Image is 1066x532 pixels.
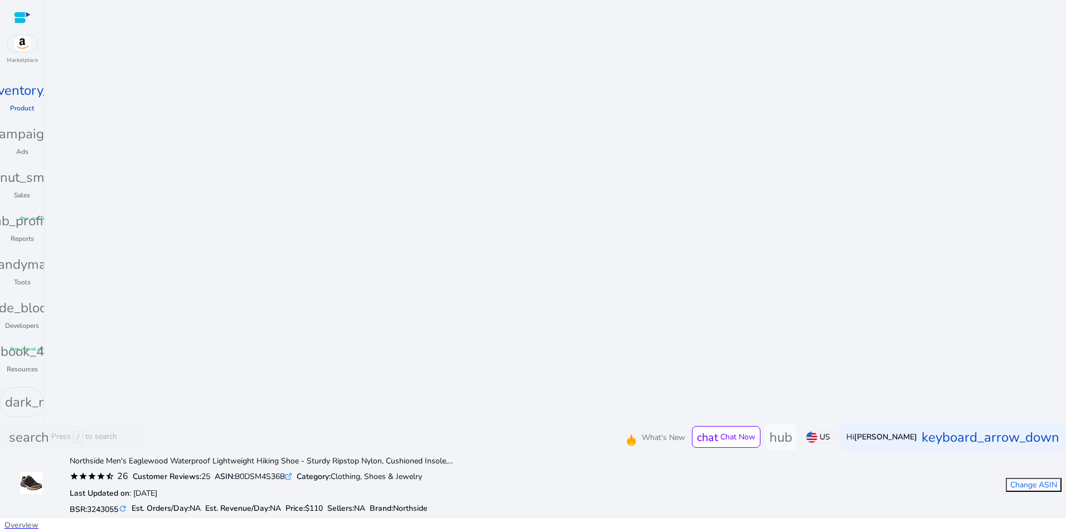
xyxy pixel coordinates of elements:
span: chat [697,430,718,445]
span: / [73,431,83,443]
span: Northside [393,503,427,514]
h5: BSR: [70,503,127,515]
mat-icon: star [96,472,105,481]
div: 26 [114,470,128,483]
span: fiber_manual_record [20,215,61,222]
mat-icon: star [88,472,96,481]
p: Hi [846,433,917,441]
p: Marketplace [7,56,38,65]
span: book_4 [1,341,44,361]
p: Press to search [51,431,117,443]
span: keyboard_arrow_down [922,427,1059,447]
b: [PERSON_NAME] [854,432,917,442]
p: Tools [14,277,31,287]
span: hub [769,428,792,446]
h5: Est. Orders/Day: [132,504,201,514]
div: 25 [133,471,210,482]
p: Product [10,103,34,113]
span: Brand [370,503,391,514]
img: 41kvz-XcoQL._AC_US40_.jpg [20,472,42,494]
p: Sales [14,190,30,200]
h4: Northside Men's Eaglewood Waterproof Lightweight Hiking Shoe - Sturdy Ripstop Nylon, Cushioned In... [70,457,500,466]
span: 3243055 [87,504,118,515]
div: Clothing, Shoes & Jewelry [297,471,422,482]
button: chatChat Now [692,426,760,448]
b: Last Updated on [70,488,129,499]
span: $110 [305,503,323,514]
span: Chat Now [720,432,755,442]
span: search [9,427,49,447]
mat-icon: star_half [105,472,114,481]
mat-icon: refresh [118,504,127,513]
b: Category: [297,471,331,482]
h5: Price: [285,504,323,514]
button: Change ASIN [1006,478,1062,492]
img: us.svg [806,432,817,443]
div: B0DSM4S36B [215,471,292,482]
h5: Sellers: [327,504,365,514]
div: : [DATE] [70,487,157,499]
b: ASIN: [215,471,235,482]
span: NA [270,503,281,514]
span: dark_mode [5,392,72,412]
span: fiber_manual_record [10,346,51,352]
img: amazon.svg [7,35,37,52]
button: hub [765,424,797,451]
span: Change ASIN [1010,480,1057,490]
p: Ads [16,147,28,157]
span: Overview [4,520,38,530]
p: US [820,431,830,443]
b: Customer Reviews: [133,471,201,482]
p: Developers [5,321,39,331]
p: Reports [11,234,34,244]
mat-icon: star [79,472,88,481]
h5: Est. Revenue/Day: [205,504,281,514]
span: What's New [642,432,685,443]
h5: : [370,504,427,514]
mat-icon: star [70,472,79,481]
span: NA [190,503,201,514]
p: Resources [7,364,38,374]
span: NA [354,503,365,514]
